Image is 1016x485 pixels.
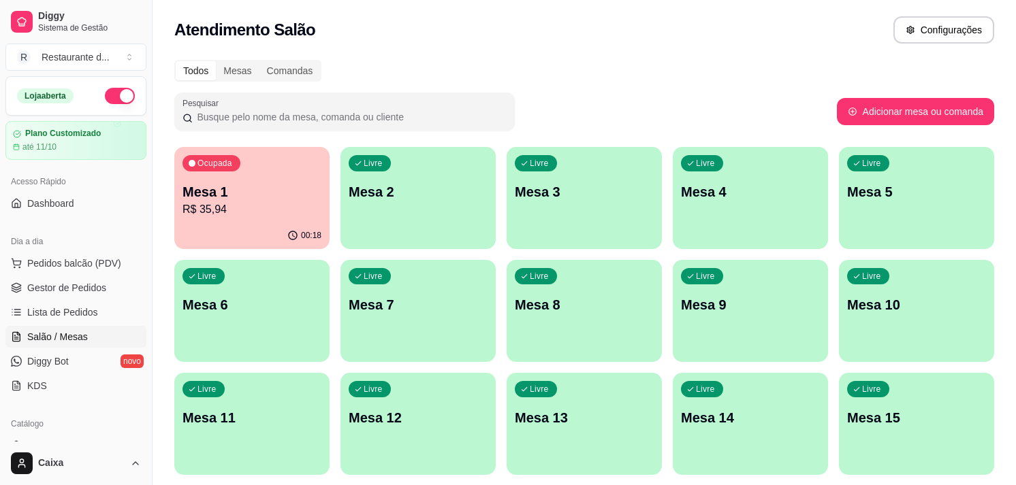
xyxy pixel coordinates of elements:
[38,10,141,22] span: Diggy
[197,271,217,282] p: Livre
[839,147,994,249] button: LivreMesa 5
[862,271,881,282] p: Livre
[340,260,496,362] button: LivreMesa 7
[174,260,330,362] button: LivreMesa 6
[17,88,74,103] div: Loja aberta
[27,379,47,392] span: KDS
[17,50,31,64] span: R
[5,193,146,214] a: Dashboard
[5,44,146,71] button: Select a team
[5,435,146,456] a: Produtos
[27,256,121,270] span: Pedidos balcão (PDV)
[530,384,549,395] p: Livre
[507,260,662,362] button: LivreMesa 8
[893,16,994,44] button: Configurações
[5,413,146,435] div: Catálogo
[301,230,321,241] p: 00:18
[42,50,110,64] div: Restaurante d ...
[259,61,321,80] div: Comandas
[176,61,216,80] div: Todos
[216,61,259,80] div: Mesas
[862,158,881,169] p: Livre
[847,182,986,201] p: Mesa 5
[847,295,986,314] p: Mesa 10
[182,408,321,427] p: Mesa 11
[515,295,654,314] p: Mesa 8
[681,408,820,427] p: Mesa 14
[25,129,101,139] article: Plano Customizado
[174,147,330,249] button: OcupadaMesa 1R$ 35,9400:18
[27,197,74,210] span: Dashboard
[349,295,488,314] p: Mesa 7
[862,384,881,395] p: Livre
[515,182,654,201] p: Mesa 3
[5,121,146,160] a: Plano Customizadoaté 11/10
[364,271,383,282] p: Livre
[507,373,662,475] button: LivreMesa 13
[5,5,146,38] a: DiggySistema de Gestão
[27,354,69,368] span: Diggy Bot
[182,201,321,218] p: R$ 35,94
[696,384,715,395] p: Livre
[839,373,994,475] button: LivreMesa 15
[507,147,662,249] button: LivreMesa 3
[349,182,488,201] p: Mesa 2
[27,439,65,452] span: Produtos
[673,147,828,249] button: LivreMesa 4
[847,408,986,427] p: Mesa 15
[340,373,496,475] button: LivreMesa 12
[38,457,125,469] span: Caixa
[197,384,217,395] p: Livre
[5,326,146,348] a: Salão / Mesas
[182,182,321,201] p: Mesa 1
[5,171,146,193] div: Acesso Rápido
[681,182,820,201] p: Mesa 4
[340,147,496,249] button: LivreMesa 2
[27,330,88,344] span: Salão / Mesas
[182,295,321,314] p: Mesa 6
[673,260,828,362] button: LivreMesa 9
[530,271,549,282] p: Livre
[681,295,820,314] p: Mesa 9
[696,271,715,282] p: Livre
[696,158,715,169] p: Livre
[22,141,57,152] article: até 11/10
[349,408,488,427] p: Mesa 12
[193,110,507,124] input: Pesquisar
[197,158,232,169] p: Ocupada
[364,384,383,395] p: Livre
[673,373,828,475] button: LivreMesa 14
[5,375,146,397] a: KDS
[839,260,994,362] button: LivreMesa 10
[174,19,315,41] h2: Atendimento Salão
[5,447,146,480] button: Caixa
[5,252,146,274] button: Pedidos balcão (PDV)
[174,373,330,475] button: LivreMesa 11
[837,98,994,125] button: Adicionar mesa ou comanda
[27,305,98,319] span: Lista de Pedidos
[182,97,223,109] label: Pesquisar
[105,88,135,104] button: Alterar Status
[530,158,549,169] p: Livre
[515,408,654,427] p: Mesa 13
[5,277,146,299] a: Gestor de Pedidos
[5,231,146,252] div: Dia a dia
[5,350,146,372] a: Diggy Botnovo
[27,281,106,295] span: Gestor de Pedidos
[364,158,383,169] p: Livre
[38,22,141,33] span: Sistema de Gestão
[5,301,146,323] a: Lista de Pedidos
